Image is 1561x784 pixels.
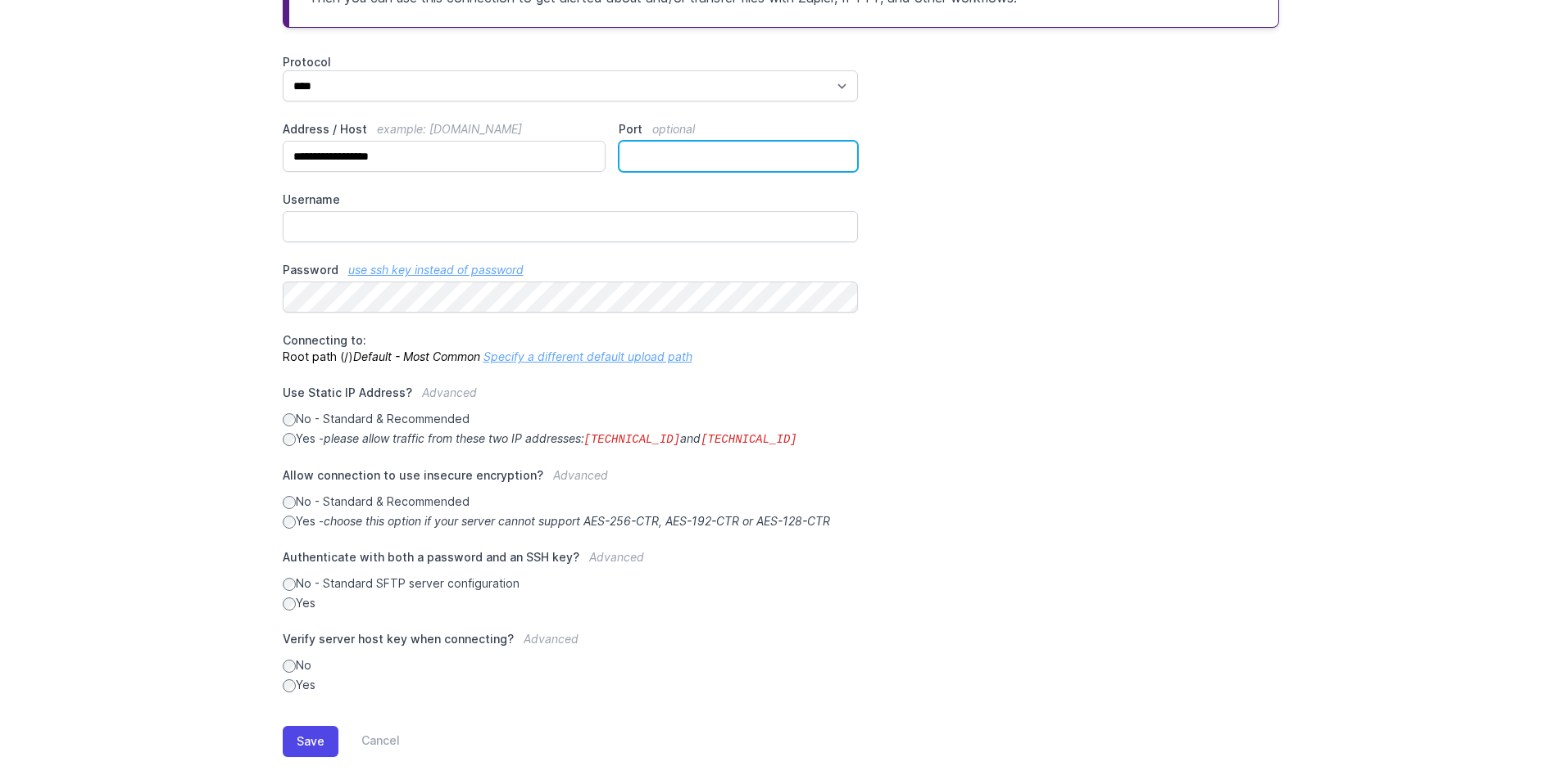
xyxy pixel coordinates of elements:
[283,332,859,365] p: Root path (/)
[283,516,296,529] input: Yes -choose this option if your server cannot support AES-256-CTR, AES-192-CTR or AES-128-CTR
[324,514,830,528] i: choose this option if your server cannot support AES-256-CTR, AES-192-CTR or AES-128-CTR
[283,657,859,674] label: No
[283,467,859,493] label: Allow connection to use insecure encryption?
[283,660,296,673] input: No
[483,349,692,363] a: Specify a different default upload path
[283,54,859,70] label: Protocol
[283,413,296,426] input: No - Standard & Recommended
[1479,702,1541,764] iframe: Drift Widget Chat Controller
[701,433,797,446] code: [TECHNICAL_ID]
[283,595,859,611] label: Yes
[524,632,579,646] span: Advanced
[652,122,695,136] span: optional
[589,550,644,564] span: Advanced
[283,385,859,411] label: Use Static IP Address?
[283,549,859,575] label: Authenticate with both a password and an SSH key?
[283,430,859,448] label: Yes -
[619,121,858,137] label: Port
[283,679,296,692] input: Yes
[353,349,480,363] i: Default - Most Common
[283,677,859,693] label: Yes
[377,122,522,136] span: example: [DOMAIN_NAME]
[283,631,859,657] label: Verify server host key when connecting?
[283,493,859,510] label: No - Standard & Recommended
[283,411,859,427] label: No - Standard & Recommended
[348,263,524,277] a: use ssh key instead of password
[283,333,366,347] span: Connecting to:
[283,726,338,757] button: Save
[324,431,797,445] i: please allow traffic from these two IP addresses: and
[283,496,296,509] input: No - Standard & Recommended
[283,575,859,592] label: No - Standard SFTP server configuration
[283,578,296,591] input: No - Standard SFTP server configuration
[283,262,859,278] label: Password
[283,513,859,529] label: Yes -
[283,597,296,611] input: Yes
[283,121,606,137] label: Address / Host
[283,191,859,208] label: Username
[584,433,681,446] code: [TECHNICAL_ID]
[422,385,477,399] span: Advanced
[283,433,296,446] input: Yes -please allow traffic from these two IP addresses:[TECHNICAL_ID]and[TECHNICAL_ID]
[338,726,400,757] a: Cancel
[553,468,608,482] span: Advanced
